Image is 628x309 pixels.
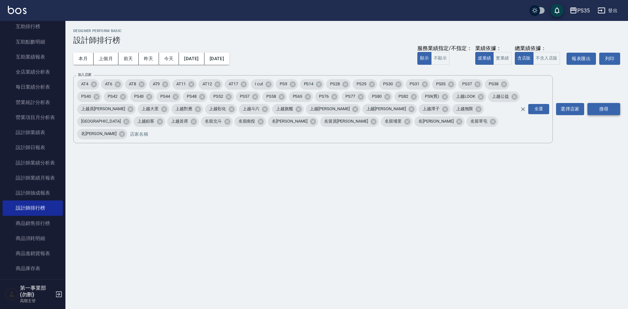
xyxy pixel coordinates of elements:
div: 總業績依據： [515,45,563,52]
a: 商品銷售排行榜 [3,216,63,231]
div: 上越大里 [138,104,169,114]
span: 上越鉑客 [133,118,158,125]
span: PS9 [276,81,291,87]
div: 上越旗艦 [272,104,304,114]
div: AT4 [77,79,99,90]
div: 上越員[PERSON_NAME] [77,104,136,114]
div: AT12 [199,79,223,90]
span: PS29 [353,81,370,87]
a: 設計師抽成報表 [3,185,63,200]
a: 設計師業績月報表 [3,170,63,185]
div: 名[PERSON_NAME] [77,129,127,139]
span: PS40 [77,93,95,100]
div: PS38 [485,79,509,90]
div: PS44 [156,92,181,102]
span: 上越[PERSON_NAME] [362,106,410,112]
label: 加入店家 [78,72,92,77]
button: 虛業績 [475,52,494,65]
div: [GEOGRAPHIC_DATA] [77,116,131,127]
span: PS82 [394,93,412,100]
button: 選擇店家 [556,103,584,115]
button: 顯示 [417,52,431,65]
img: Logo [8,6,26,14]
button: 含店販 [515,52,533,65]
span: 名[PERSON_NAME] [414,118,458,125]
div: 名[PERSON_NAME] [414,116,464,127]
div: AT6 [101,79,123,90]
span: 名留員[PERSON_NAME] [320,118,372,125]
span: PS31 [406,81,423,87]
div: I cut [251,79,274,90]
a: 設計師業績表 [3,125,63,140]
span: 上越對應 [171,106,196,112]
button: 今天 [159,53,179,65]
span: AT11 [172,81,190,87]
span: AT4 [77,81,92,87]
span: 上越公益 [488,93,513,100]
div: 名留埔里 [381,116,412,127]
a: 互助業績報表 [3,49,63,64]
div: 上越對應 [171,104,203,114]
div: AT8 [125,79,147,90]
div: PS14 [300,79,324,90]
div: PS48 [183,92,207,102]
span: PS76 [315,93,333,100]
div: PS52 [209,92,234,102]
div: 名留草屯 [466,116,498,127]
button: 不顯示 [431,52,449,65]
a: 全店業績分析表 [3,64,63,79]
div: 上越鉑客 [133,116,165,127]
button: 登出 [595,5,620,17]
button: PS35 [567,4,592,17]
a: 商品消耗明細 [3,231,63,246]
a: 互助點數明細 [3,34,63,49]
span: PS28 [326,81,344,87]
div: AT9 [149,79,171,90]
span: 上越無限 [452,106,477,112]
button: 列印 [599,53,620,65]
span: 上越彰化 [205,106,230,112]
span: PS37 [458,81,476,87]
div: 服務業績指定/不指定： [417,45,472,52]
a: 每日業績分析表 [3,79,63,94]
div: PS77 [341,92,366,102]
div: 名留員[PERSON_NAME] [320,116,379,127]
a: 商品庫存表 [3,261,63,276]
span: AT9 [149,81,164,87]
button: 本月 [73,53,94,65]
div: PS43 [130,92,155,102]
span: PS38 [485,81,502,87]
span: 上越旗艦 [272,106,297,112]
div: 上越LOOK [452,92,486,102]
a: 商品進銷貨報表 [3,246,63,261]
button: Open [527,103,550,115]
button: 報表匯出 [567,53,596,65]
div: PS9(舊) [421,92,450,102]
span: PS65 [289,93,306,100]
div: PS35 [577,7,590,15]
span: PS42 [104,93,121,100]
div: PS35 [432,79,457,90]
div: 名留南投 [235,116,266,127]
div: 上越潭子 [419,104,450,114]
a: 設計師業績分析表 [3,155,63,170]
span: PS52 [209,93,227,100]
span: 上越[PERSON_NAME] [306,106,353,112]
h2: Designer Perform Basic [73,29,620,33]
span: PS35 [432,81,450,87]
span: PS57 [236,93,253,100]
button: 不含入店販 [533,52,560,65]
span: 上越LOOK [452,93,479,100]
div: PS40 [77,92,102,102]
button: Clear [518,105,528,114]
a: 設計師排行榜 [3,200,63,215]
div: PS9 [276,79,298,90]
span: 上越大里 [138,106,163,112]
div: 上越無限 [452,104,484,114]
span: AT12 [199,81,216,87]
span: PS58 [262,93,280,100]
div: PS80 [368,92,392,102]
div: 上越首席 [167,116,199,127]
span: PS14 [300,81,318,87]
button: 實業績 [493,52,512,65]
